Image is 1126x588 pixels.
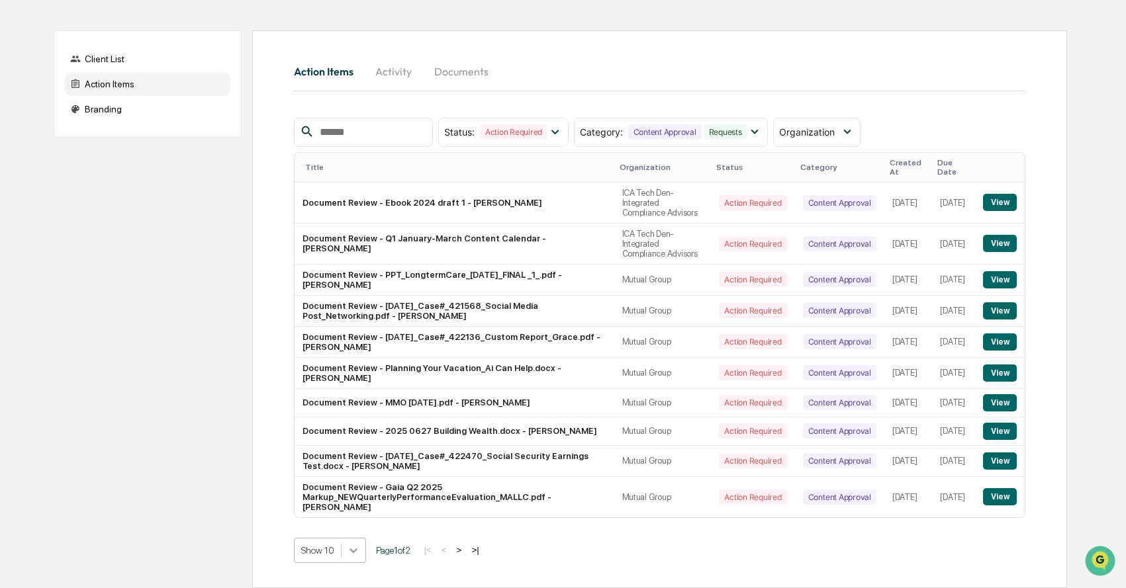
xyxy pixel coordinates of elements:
td: [DATE] [884,446,932,477]
td: [DATE] [884,224,932,265]
td: [DATE] [884,358,932,389]
div: Action Items [65,72,230,96]
div: 🗄️ [96,168,107,179]
div: Action Required [719,423,786,439]
div: Content Approval [803,195,876,210]
a: 🗄️Attestations [91,161,169,185]
button: > [453,544,466,556]
td: [DATE] [884,477,932,517]
td: [DATE] [884,183,932,224]
span: Status : [444,126,475,138]
td: [DATE] [884,265,932,296]
div: We're available if you need us! [45,114,167,125]
td: Document Review - PPT_LongtermCare_[DATE]_FINAL _1_.pdf - [PERSON_NAME] [295,265,614,296]
div: Action Required [719,334,786,349]
td: [DATE] [932,296,975,327]
td: Mutual Group [614,265,712,296]
div: Content Approval [803,236,876,251]
button: Activity [364,56,424,87]
td: ICA Tech Den-Integrated Compliance Advisors [614,224,712,265]
div: Action Required [719,303,786,318]
button: View [983,235,1017,252]
td: Document Review - Ebook 2024 draft 1 - [PERSON_NAME] [295,183,614,224]
button: View [983,452,1017,470]
td: [DATE] [884,296,932,327]
td: Document Review - [DATE]_Case#_421568_Social Media Post_Networking.pdf - [PERSON_NAME] [295,296,614,327]
button: |< [420,544,436,556]
div: Action Required [719,195,786,210]
span: Page 1 of 2 [376,545,410,556]
td: Mutual Group [614,358,712,389]
button: Start new chat [225,105,241,121]
button: View [983,488,1017,505]
td: [DATE] [884,417,932,446]
button: View [983,333,1017,351]
td: [DATE] [884,327,932,358]
button: View [983,364,1017,382]
div: Content Approval [803,334,876,349]
div: Status [716,163,789,172]
td: [DATE] [932,183,975,224]
div: Content Approval [803,303,876,318]
button: < [438,544,451,556]
div: Created At [890,158,927,177]
div: Category [800,163,879,172]
div: Content Approval [803,365,876,380]
td: Document Review - MMO [DATE].pdf - [PERSON_NAME] [295,389,614,417]
td: Mutual Group [614,389,712,417]
td: Document Review - Planning Your Vacation_Ai Can Help.docx - [PERSON_NAME] [295,358,614,389]
td: [DATE] [932,358,975,389]
div: Action Required [480,124,547,140]
div: Client List [65,47,230,71]
button: View [983,302,1017,319]
div: Content Approval [628,124,702,140]
a: 🖐️Preclearance [8,161,91,185]
span: Organization [779,126,835,138]
a: Powered byPylon [93,224,160,234]
div: Requests [704,124,747,140]
span: Pylon [132,224,160,234]
button: Documents [424,56,499,87]
button: Action Items [294,56,364,87]
a: 🔎Data Lookup [8,187,89,210]
div: Organization [620,163,706,172]
div: Action Required [719,453,786,468]
iframe: Open customer support [1084,544,1119,580]
td: Mutual Group [614,417,712,446]
span: Data Lookup [26,192,83,205]
div: Start new chat [45,101,217,114]
button: View [983,423,1017,440]
td: Document Review - Gaia Q2 2025 Markup_NEWQuarterlyPerformanceEvaluation_MALLC.pdf - [PERSON_NAME] [295,477,614,517]
div: Action Required [719,365,786,380]
td: Mutual Group [614,477,712,517]
td: Document Review - Q1 January-March Content Calendar - [PERSON_NAME] [295,224,614,265]
div: Content Approval [803,423,876,439]
div: 🖐️ [13,168,24,179]
td: [DATE] [884,389,932,417]
div: Action Required [719,489,786,505]
span: Preclearance [26,167,85,180]
div: Content Approval [803,395,876,410]
span: Category : [580,126,623,138]
td: Document Review - [DATE]_Case#_422470_Social Security Earnings Test.docx - [PERSON_NAME] [295,446,614,477]
td: Document Review - 2025 0627 Building Wealth.docx - [PERSON_NAME] [295,417,614,446]
div: Action Required [719,236,786,251]
td: Document Review - [DATE]_Case#_422136_Custom Report_Grace.pdf - [PERSON_NAME] [295,327,614,358]
button: View [983,271,1017,288]
td: [DATE] [932,477,975,517]
button: >| [467,544,483,556]
div: Branding [65,97,230,121]
div: Title [305,163,609,172]
td: Mutual Group [614,446,712,477]
td: ICA Tech Den-Integrated Compliance Advisors [614,183,712,224]
input: Clear [34,60,218,74]
td: [DATE] [932,389,975,417]
div: Action Required [719,395,786,410]
div: Due Date [937,158,970,177]
div: Content Approval [803,489,876,505]
td: [DATE] [932,327,975,358]
img: 1746055101610-c473b297-6a78-478c-a979-82029cc54cd1 [13,101,37,125]
td: Mutual Group [614,327,712,358]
